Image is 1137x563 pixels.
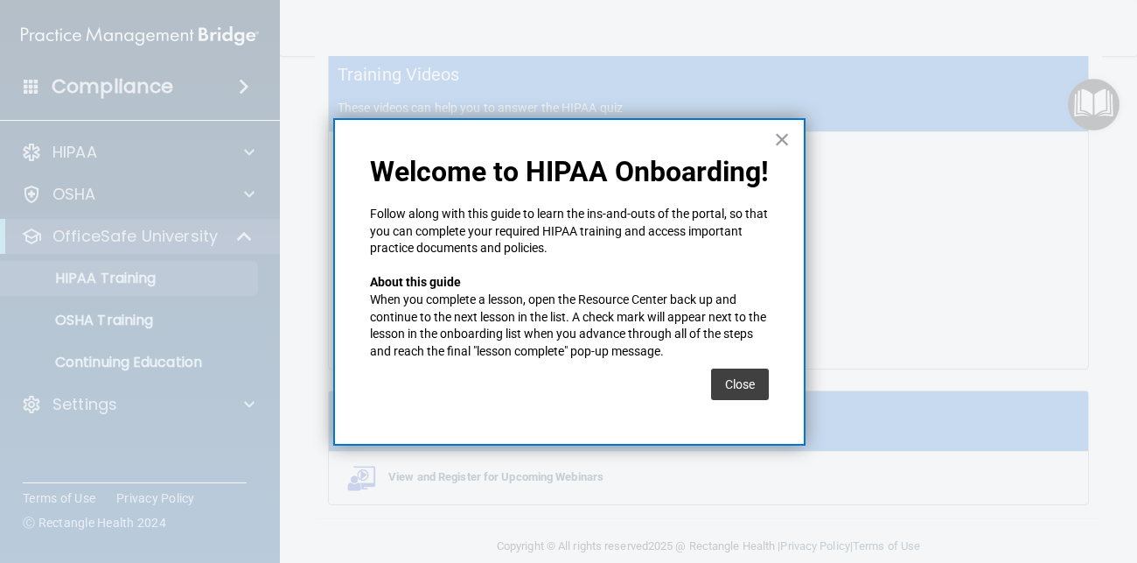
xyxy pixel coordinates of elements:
[370,292,769,360] p: When you complete a lesson, open the Resource Center back up and continue to the next lesson in t...
[370,206,769,257] p: Follow along with this guide to learn the ins-and-outs of the portal, so that you can complete yo...
[774,125,791,153] button: Close
[370,275,461,289] strong: About this guide
[711,369,769,400] button: Close
[370,155,769,188] p: Welcome to HIPAA Onboarding!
